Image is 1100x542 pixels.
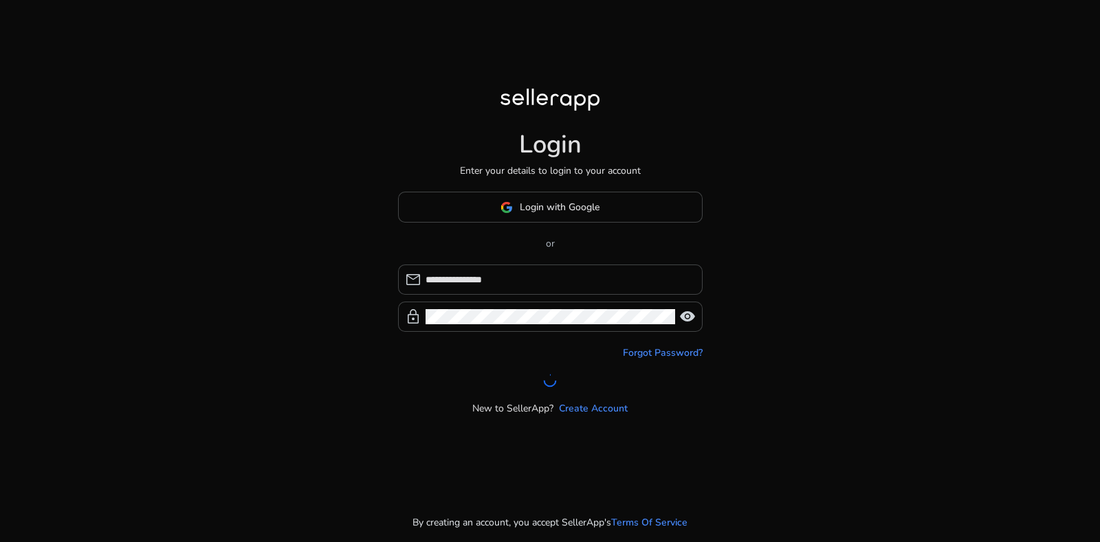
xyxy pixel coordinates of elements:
[460,163,641,178] p: Enter your details to login to your account
[519,130,582,159] h1: Login
[472,401,553,416] p: New to SellerApp?
[559,401,628,416] a: Create Account
[679,308,696,325] span: visibility
[520,200,599,214] span: Login with Google
[398,192,703,223] button: Login with Google
[623,346,703,360] a: Forgot Password?
[405,308,421,325] span: lock
[398,236,703,251] p: or
[611,515,687,530] a: Terms Of Service
[500,201,513,214] img: google-logo.svg
[405,271,421,288] span: mail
